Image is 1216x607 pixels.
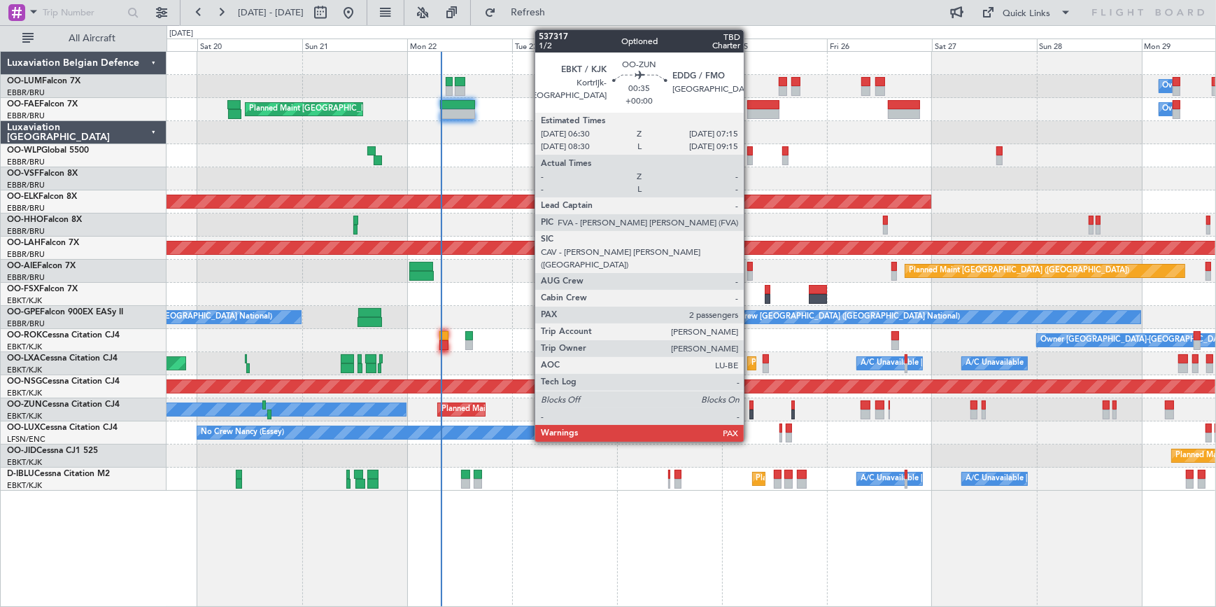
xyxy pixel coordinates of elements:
a: EBKT/KJK [7,480,42,491]
div: Planned Maint Kortrijk-[GEOGRAPHIC_DATA] [751,353,914,374]
div: Tue 23 [512,39,617,51]
div: A/C Unavailable [GEOGRAPHIC_DATA]-[GEOGRAPHIC_DATA] [966,468,1189,489]
span: OO-ROK [7,331,42,340]
div: Quick Links [1003,7,1051,21]
span: OO-NSG [7,377,42,386]
a: EBKT/KJK [7,457,42,468]
a: OO-ROKCessna Citation CJ4 [7,331,120,340]
button: All Aircraft [15,27,152,50]
div: Wed 24 [617,39,722,51]
span: OO-JID [7,447,36,455]
a: OO-AIEFalcon 7X [7,262,76,270]
a: EBKT/KJK [7,388,42,398]
button: Refresh [478,1,562,24]
a: EBBR/BRU [7,180,45,190]
span: OO-ZUN [7,400,42,409]
a: OO-LXACessna Citation CJ4 [7,354,118,363]
span: OO-LUM [7,77,42,85]
span: OO-ELK [7,193,38,201]
a: LFSN/ENC [7,434,45,445]
a: OO-LUXCessna Citation CJ4 [7,424,118,432]
a: EBKT/KJK [7,411,42,421]
span: OO-VSF [7,169,39,178]
a: OO-WLPGlobal 5500 [7,146,89,155]
div: Sun 21 [302,39,407,51]
div: Thu 25 [722,39,827,51]
div: A/C Unavailable [966,353,1024,374]
a: D-IBLUCessna Citation M2 [7,470,110,478]
span: All Aircraft [36,34,148,43]
a: OO-NSGCessna Citation CJ4 [7,377,120,386]
span: OO-FAE [7,100,39,109]
div: [DATE] [169,28,193,40]
a: OO-GPEFalcon 900EX EASy II [7,308,123,316]
a: OO-ZUNCessna Citation CJ4 [7,400,120,409]
div: Planned Maint [GEOGRAPHIC_DATA] ([GEOGRAPHIC_DATA]) [909,260,1129,281]
div: No Crew [GEOGRAPHIC_DATA] ([GEOGRAPHIC_DATA] National) [726,307,960,328]
div: Planned Maint [GEOGRAPHIC_DATA] ([GEOGRAPHIC_DATA] National) [249,99,502,120]
a: EBBR/BRU [7,249,45,260]
div: No Crew Nancy (Essey) [201,422,284,443]
a: EBBR/BRU [7,111,45,121]
span: D-IBLU [7,470,34,478]
div: A/C Unavailable [GEOGRAPHIC_DATA] ([GEOGRAPHIC_DATA] National) [861,353,1121,374]
span: OO-LUX [7,424,40,432]
a: EBBR/BRU [7,319,45,329]
div: Planned Maint Nice ([GEOGRAPHIC_DATA]) [756,468,912,489]
span: OO-GPE [7,308,40,316]
div: Sun 28 [1037,39,1142,51]
a: OO-JIDCessna CJ1 525 [7,447,98,455]
a: EBBR/BRU [7,272,45,283]
span: OO-AIE [7,262,37,270]
span: OO-FSX [7,285,39,293]
a: OO-ELKFalcon 8X [7,193,77,201]
div: Sat 20 [197,39,302,51]
a: EBKT/KJK [7,295,42,306]
span: OO-HHO [7,216,43,224]
span: OO-WLP [7,146,41,155]
a: EBBR/BRU [7,203,45,214]
div: Mon 22 [407,39,512,51]
button: Quick Links [975,1,1079,24]
div: Planned Maint Kortrijk-[GEOGRAPHIC_DATA] [441,399,605,420]
a: EBBR/BRU [7,88,45,98]
a: OO-LUMFalcon 7X [7,77,80,85]
a: EBKT/KJK [7,365,42,375]
input: Trip Number [43,2,123,23]
a: OO-FSXFalcon 7X [7,285,78,293]
div: A/C Unavailable [GEOGRAPHIC_DATA] ([GEOGRAPHIC_DATA] National) [861,468,1121,489]
span: [DATE] - [DATE] [238,6,304,19]
a: OO-HHOFalcon 8X [7,216,82,224]
a: EBBR/BRU [7,157,45,167]
div: Fri 26 [827,39,932,51]
a: EBKT/KJK [7,342,42,352]
span: OO-LXA [7,354,40,363]
a: OO-VSFFalcon 8X [7,169,78,178]
span: OO-LAH [7,239,41,247]
div: Sat 27 [932,39,1037,51]
a: OO-LAHFalcon 7X [7,239,79,247]
a: EBBR/BRU [7,226,45,237]
span: Refresh [499,8,558,18]
a: OO-FAEFalcon 7X [7,100,78,109]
